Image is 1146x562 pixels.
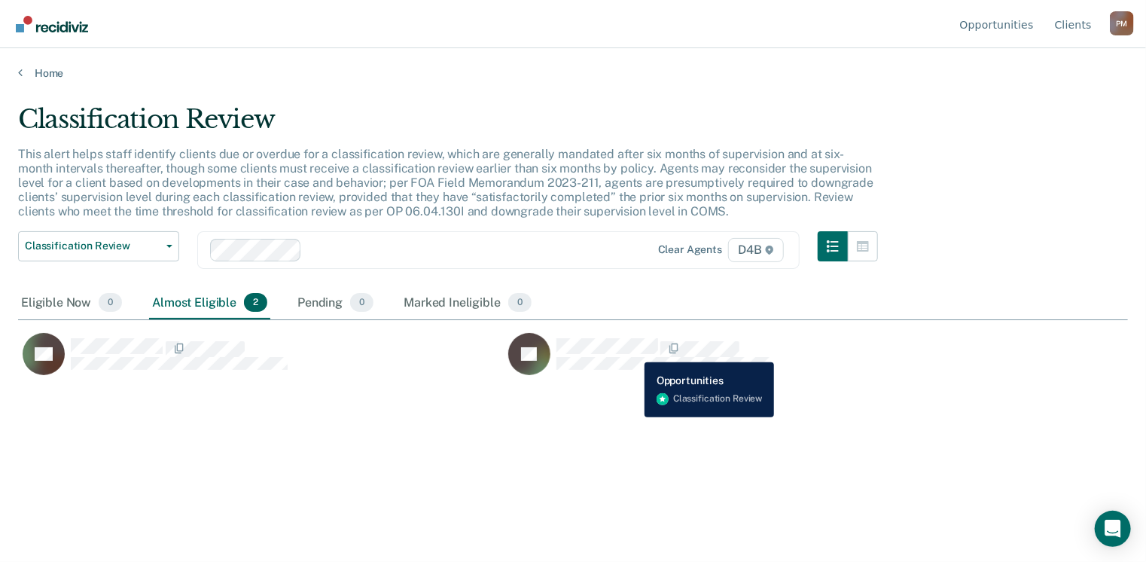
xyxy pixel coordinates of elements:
[1095,511,1131,547] div: Open Intercom Messenger
[508,293,532,313] span: 0
[25,240,160,252] span: Classification Review
[244,293,267,313] span: 2
[728,238,783,262] span: D4B
[18,147,873,219] p: This alert helps staff identify clients due or overdue for a classification review, which are gen...
[350,293,373,313] span: 0
[294,287,376,320] div: Pending0
[1110,11,1134,35] button: Profile dropdown button
[18,231,179,261] button: Classification Review
[401,287,535,320] div: Marked Ineligible0
[18,332,504,392] div: CaseloadOpportunityCell-0235534
[504,332,989,392] div: CaseloadOpportunityCell-0824802
[18,66,1128,80] a: Home
[18,287,125,320] div: Eligible Now0
[18,104,878,147] div: Classification Review
[99,293,122,313] span: 0
[1110,11,1134,35] div: P M
[658,243,722,256] div: Clear agents
[16,16,88,32] img: Recidiviz
[149,287,270,320] div: Almost Eligible2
